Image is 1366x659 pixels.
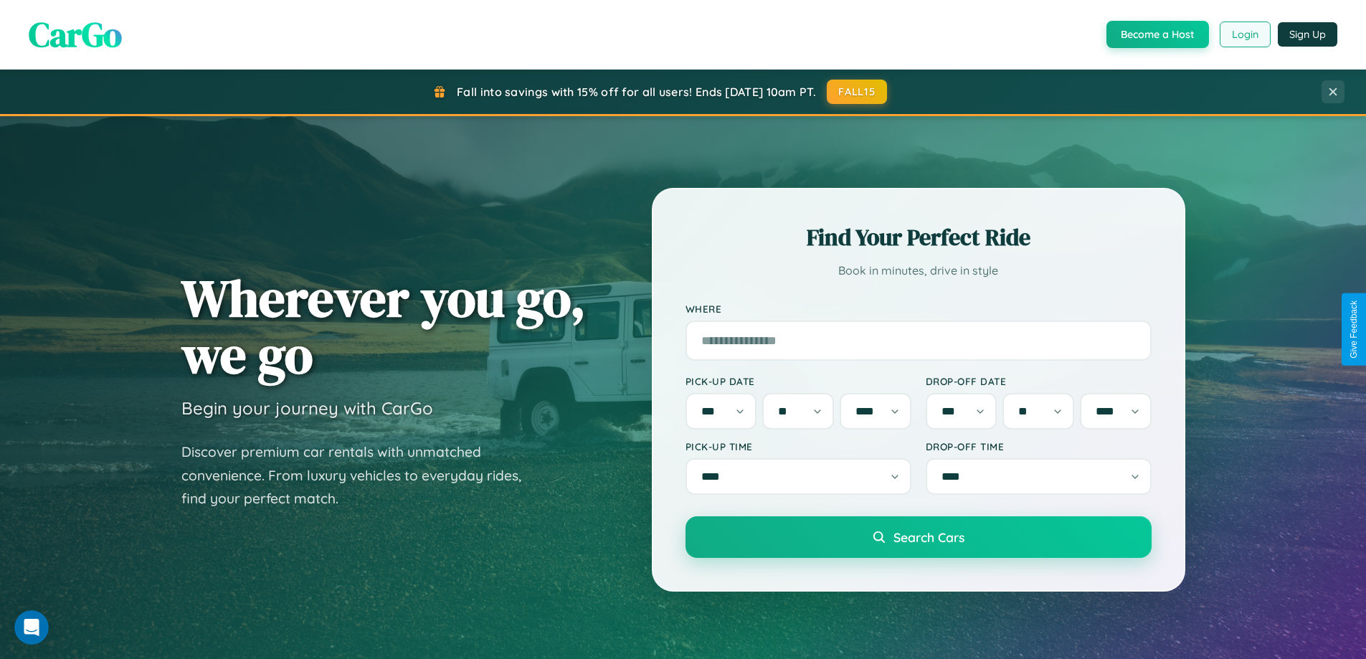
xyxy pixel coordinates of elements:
p: Discover premium car rentals with unmatched convenience. From luxury vehicles to everyday rides, ... [181,440,540,511]
h1: Wherever you go, we go [181,270,586,383]
h2: Find Your Perfect Ride [686,222,1152,253]
label: Drop-off Date [926,375,1152,387]
span: Search Cars [893,529,964,545]
span: CarGo [29,11,122,58]
button: Search Cars [686,516,1152,558]
label: Where [686,303,1152,315]
span: Fall into savings with 15% off for all users! Ends [DATE] 10am PT. [457,85,816,99]
label: Pick-up Date [686,375,911,387]
label: Pick-up Time [686,440,911,452]
iframe: Intercom live chat [14,610,49,645]
label: Drop-off Time [926,440,1152,452]
button: Become a Host [1106,21,1209,48]
button: FALL15 [827,80,887,104]
button: Sign Up [1278,22,1337,47]
h3: Begin your journey with CarGo [181,397,433,419]
p: Book in minutes, drive in style [686,260,1152,281]
div: Give Feedback [1349,300,1359,359]
button: Login [1220,22,1271,47]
